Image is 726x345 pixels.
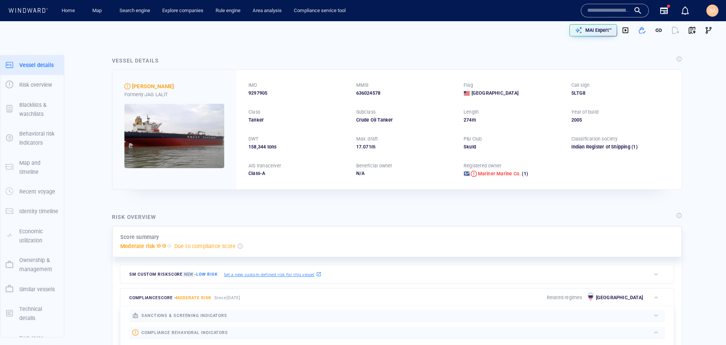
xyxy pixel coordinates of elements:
[0,75,64,95] button: Risk overview
[248,90,267,97] span: 9297905
[0,55,64,75] button: Vessel details
[248,109,260,116] p: Class
[0,163,64,170] a: Map and timeline
[571,117,670,123] div: 2005
[19,80,52,89] p: Risk overview
[19,100,59,119] p: Blacklists & watchlists
[571,90,670,97] div: 5LTG8
[596,294,643,301] p: [GEOGRAPHIC_DATA]
[356,82,369,89] p: MMSI
[141,330,228,335] span: compliance behavioral indicators
[571,82,590,89] p: Call sign
[0,61,64,68] a: Vessel details
[681,6,690,15] div: Notification center
[464,109,479,116] p: Length
[213,4,244,17] button: Rule engine
[224,271,315,278] p: Set a new custom defined risk for this vessel
[183,272,194,277] span: New
[0,261,64,268] a: Ownership & management
[571,144,670,150] div: Indian Register of Shipping
[224,270,321,278] a: Set a new custom defined risk for this vessel
[19,187,55,196] p: Recent voyage
[248,144,347,150] div: 158,344 tons
[0,182,64,201] button: Recent voyage
[132,82,174,91] div: [PERSON_NAME]
[361,144,363,150] span: .
[0,232,64,239] a: Economic utilization
[159,4,206,17] button: Explore companies
[141,313,227,318] span: sanctions & screening indicators
[124,91,224,98] div: Formerly: JAG LALIT
[0,309,64,317] a: Technical details
[356,162,392,169] p: Beneficial owner
[356,117,455,123] div: Crude Oil Tanker
[89,4,107,17] a: Map
[571,144,630,150] div: Indian Register of Shipping
[585,27,612,34] p: MAI Expert™
[124,104,224,168] img: 5905c34d867cbe57fa4fbcc3_0
[356,136,378,142] p: Max. draft
[464,117,472,123] span: 274
[0,105,64,112] a: Blacklists & watchlists
[709,8,716,14] span: SA
[248,117,347,123] div: Tanker
[0,134,64,142] a: Behavioral risk indicators
[0,124,64,153] button: Behavioral risk indicators
[630,144,670,150] span: (1)
[472,90,518,97] span: [GEOGRAPHIC_DATA]
[248,136,259,142] p: DWT
[464,82,473,89] p: Flag
[0,299,64,328] button: Technical details
[291,4,349,17] a: Compliance service tool
[112,212,156,222] div: Risk overview
[174,242,236,251] p: Due to compliance score
[371,144,375,150] span: m
[464,144,562,150] div: Skuld
[0,208,64,215] a: Identity timeline
[694,311,720,339] iframe: Chat
[464,136,482,142] p: P&I Club
[700,22,717,39] button: Visual Link Analysis
[19,227,59,245] p: Economic utilization
[0,285,64,292] a: Similar vessels
[248,162,281,169] p: AIS transceiver
[250,4,285,17] a: Area analysis
[120,233,159,242] p: Score summary
[116,4,153,17] button: Search engine
[129,295,211,300] span: compliance score -
[0,279,64,299] button: Similar vessels
[248,82,258,89] p: IMO
[19,285,55,294] p: Similar vessels
[0,222,64,251] button: Economic utilization
[120,242,155,251] p: Moderate risk
[0,153,64,182] button: Map and timeline
[214,295,240,300] span: Since [DATE]
[196,272,217,277] span: Low risk
[617,22,634,39] button: Download video
[124,83,130,89] div: Moderate risk
[571,109,599,116] p: Year of build
[472,117,476,123] span: m
[478,171,521,176] span: Mariner Marine Co.
[0,95,64,124] button: Blacklists & watchlists
[705,3,720,18] button: SA
[59,4,78,17] a: Home
[248,170,265,176] span: Class-A
[19,207,58,216] p: Identity timeline
[19,256,59,274] p: Ownership & management
[521,170,528,177] span: (1)
[86,4,110,17] button: Map
[569,24,617,36] button: MAI Expert™
[129,272,218,277] span: SM Custom risk score -
[112,56,159,65] div: Vessel details
[363,144,371,150] span: 071
[684,22,700,39] button: View on map
[19,158,59,177] p: Map and timeline
[356,109,376,116] p: Subclass
[19,304,59,323] p: Technical details
[478,170,528,177] a: Mariner Marine Co. (1)
[356,144,361,150] span: 17
[19,129,59,148] p: Behavioral risk indicators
